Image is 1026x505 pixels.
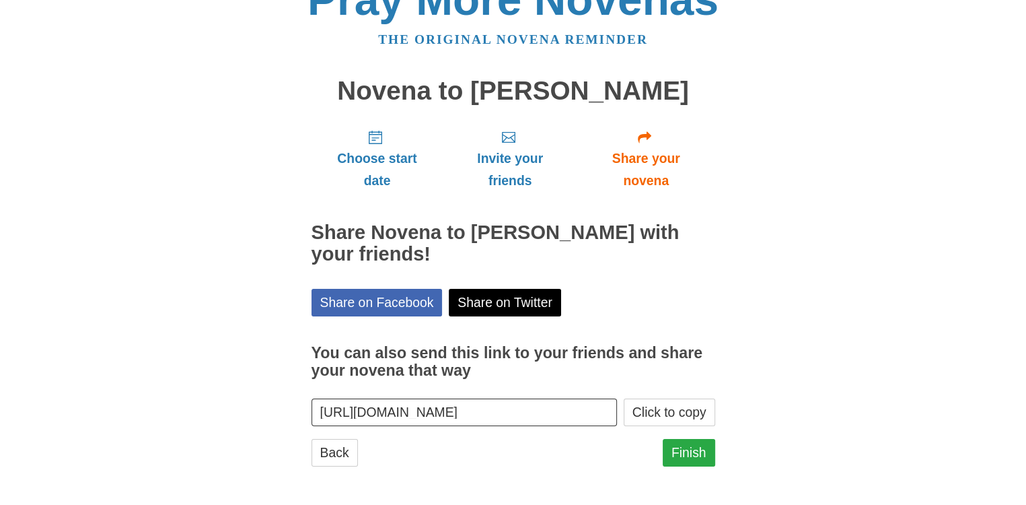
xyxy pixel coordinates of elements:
[312,222,715,265] h2: Share Novena to [PERSON_NAME] with your friends!
[312,439,358,467] a: Back
[456,147,563,192] span: Invite your friends
[663,439,715,467] a: Finish
[312,289,443,316] a: Share on Facebook
[325,147,430,192] span: Choose start date
[443,119,577,199] a: Invite your friends
[312,77,715,106] h1: Novena to [PERSON_NAME]
[624,399,715,426] button: Click to copy
[449,289,561,316] a: Share on Twitter
[312,119,443,199] a: Choose start date
[591,147,702,192] span: Share your novena
[577,119,715,199] a: Share your novena
[312,345,715,379] h3: You can also send this link to your friends and share your novena that way
[378,32,648,46] a: The original novena reminder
